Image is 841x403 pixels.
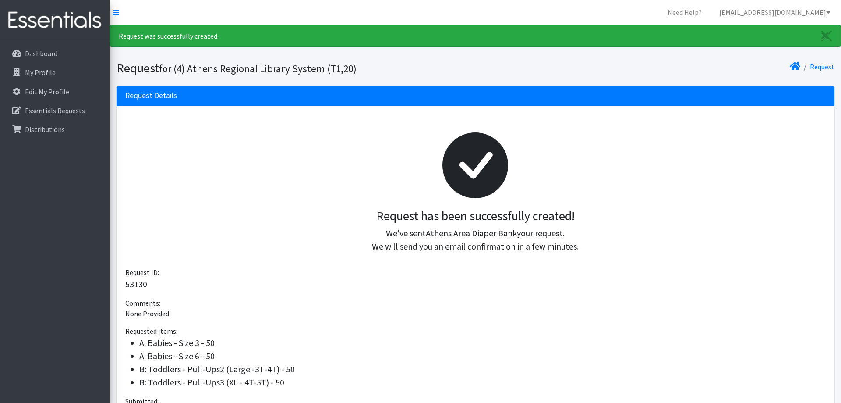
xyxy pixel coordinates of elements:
[25,49,57,58] p: Dashboard
[4,121,106,138] a: Distributions
[139,376,826,389] li: B: Toddlers - Pull-Ups3 (XL - 4T-5T) - 50
[4,45,106,62] a: Dashboard
[139,336,826,350] li: A: Babies - Size 3 - 50
[125,309,169,318] span: None Provided
[125,268,159,277] span: Request ID:
[4,102,106,119] a: Essentials Requests
[4,64,106,81] a: My Profile
[661,4,709,21] a: Need Help?
[125,299,160,307] span: Comments:
[4,83,106,100] a: Edit My Profile
[139,350,826,363] li: A: Babies - Size 6 - 50
[25,87,69,96] p: Edit My Profile
[813,25,841,46] a: Close
[125,327,177,335] span: Requested Items:
[132,209,819,224] h3: Request has been successfully created!
[4,6,106,35] img: HumanEssentials
[110,25,841,47] div: Request was successfully created.
[125,91,177,100] h3: Request Details
[132,227,819,253] p: We've sent your request. We will send you an email confirmation in a few minutes.
[426,228,517,239] span: Athens Area Diaper Bank
[810,62,834,71] a: Request
[139,363,826,376] li: B: Toddlers - Pull-Ups2 (Large -3T-4T) - 50
[125,278,826,291] p: 53130
[25,68,56,77] p: My Profile
[712,4,837,21] a: [EMAIL_ADDRESS][DOMAIN_NAME]
[117,61,472,76] h1: Request
[159,62,357,75] small: for (4) Athens Regional Library System (T1,20)
[25,125,65,134] p: Distributions
[25,106,85,115] p: Essentials Requests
